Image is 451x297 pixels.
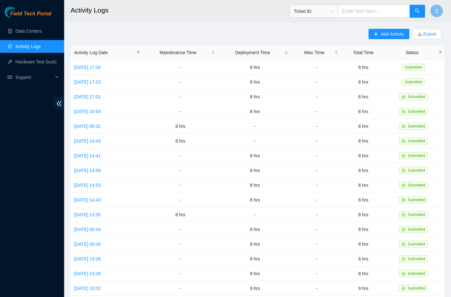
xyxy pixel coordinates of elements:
span: lock [402,213,405,217]
td: - [292,207,342,222]
span: Submitted [408,286,425,291]
button: search [410,5,425,18]
a: Activity Logs [15,44,41,49]
td: 8 hrs [342,60,385,75]
td: - [142,222,218,237]
td: - [142,237,218,252]
a: [DATE] 14:43 [74,197,101,202]
span: lock [402,169,405,172]
span: double-left [54,98,64,110]
td: 8 hrs [342,148,385,163]
a: [DATE] 17:01 [74,94,101,99]
td: 8 hrs [218,163,292,178]
td: - [142,60,218,75]
td: 8 hrs [218,193,292,207]
td: 8 hrs [218,237,292,252]
td: 8 hrs [342,222,385,237]
td: 8 hrs [342,134,385,148]
a: Akamai TechnologiesField Tech Portal [5,12,51,20]
span: Submitted [408,168,425,173]
a: [DATE] 00:04 [74,242,101,247]
td: 8 hrs [342,75,385,89]
td: 8 hrs [342,163,385,178]
a: [DATE] 14:41 [74,153,101,158]
span: filter [136,51,140,54]
td: 8 hrs [218,104,292,119]
td: - [142,252,218,266]
span: lock [402,124,405,128]
span: Submitted [408,242,425,246]
a: [DATE] 06:32 [74,124,101,129]
a: Hardware Test (isok) [15,59,56,64]
span: lock [402,95,405,99]
td: - [292,193,342,207]
td: - [292,281,342,296]
td: - [292,163,342,178]
span: Activity Log Date [74,49,134,56]
td: - [292,89,342,104]
a: Export [422,31,436,37]
span: lock [402,110,405,113]
span: S [435,7,438,15]
span: Add Activity [381,30,404,37]
td: - [218,119,292,134]
span: lock [402,198,405,202]
td: - [142,104,218,119]
td: 8 hrs [218,266,292,281]
td: - [142,75,218,89]
span: Submitted [408,124,425,128]
span: lock [402,286,405,290]
a: [DATE] 14:44 [74,138,101,144]
span: lock [402,272,405,276]
a: [DATE] 17:04 [74,65,101,70]
span: Submitted [408,257,425,261]
span: lock [402,242,405,246]
span: Submitted [408,227,425,232]
span: lock [402,154,405,158]
td: 8 hrs [342,104,385,119]
td: 9 hrs [342,281,385,296]
span: Submitted [408,153,425,158]
span: download [418,32,422,37]
span: search [415,8,420,14]
a: [DATE] 13:35 [74,212,101,217]
span: Ticket ID [294,6,334,16]
span: Submitted [408,139,425,143]
td: 8 hrs [218,222,292,237]
span: Submitted [408,198,425,202]
input: Enter text here... [338,5,410,18]
span: Submitted [408,212,425,217]
span: Submitted [402,78,425,86]
td: - [292,252,342,266]
td: - [142,89,218,104]
span: Submitted [402,64,425,71]
td: - [292,178,342,193]
span: Status [388,49,436,56]
button: plusAdd Activity [369,29,409,39]
a: [DATE] 18:32 [74,286,101,291]
td: 8 hrs [342,207,385,222]
td: 8 hrs [218,148,292,163]
th: Total Time [342,45,385,60]
td: 8 hrs [342,237,385,252]
td: - [142,163,218,178]
td: - [292,119,342,134]
span: Submitted [408,183,425,187]
td: - [142,178,218,193]
td: 8 hrs [218,252,292,266]
a: [DATE] 00:04 [74,227,101,232]
td: - [218,207,292,222]
button: S [430,4,443,17]
span: lock [402,183,405,187]
span: lock [402,257,405,261]
a: Data Centers [15,29,42,34]
a: [DATE] 14:56 [74,168,101,173]
td: 8 hrs [342,119,385,134]
span: filter [438,51,442,54]
td: 8 hrs [342,193,385,207]
td: 8 hrs [342,252,385,266]
a: [DATE] 17:03 [74,79,101,85]
td: - [292,148,342,163]
span: Submitted [408,271,425,276]
td: 8 hrs [342,89,385,104]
